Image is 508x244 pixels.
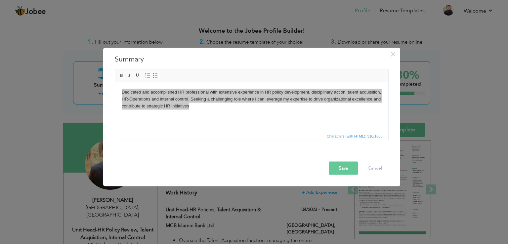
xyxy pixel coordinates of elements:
a: Italic [126,72,133,79]
iframe: Rich Text Editor, summaryEditor [115,82,388,132]
a: Insert/Remove Bulleted List [152,72,159,79]
a: Insert/Remove Numbered List [144,72,151,79]
span: Characters (with HTML): 310/1000 [325,133,384,139]
button: Cancel [361,162,389,175]
button: Save [329,162,358,175]
h3: Summary [115,55,389,64]
a: Underline [134,72,141,79]
span: × [390,48,396,60]
div: Statistics [325,133,385,139]
button: Close [388,49,399,60]
a: Bold [118,72,125,79]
